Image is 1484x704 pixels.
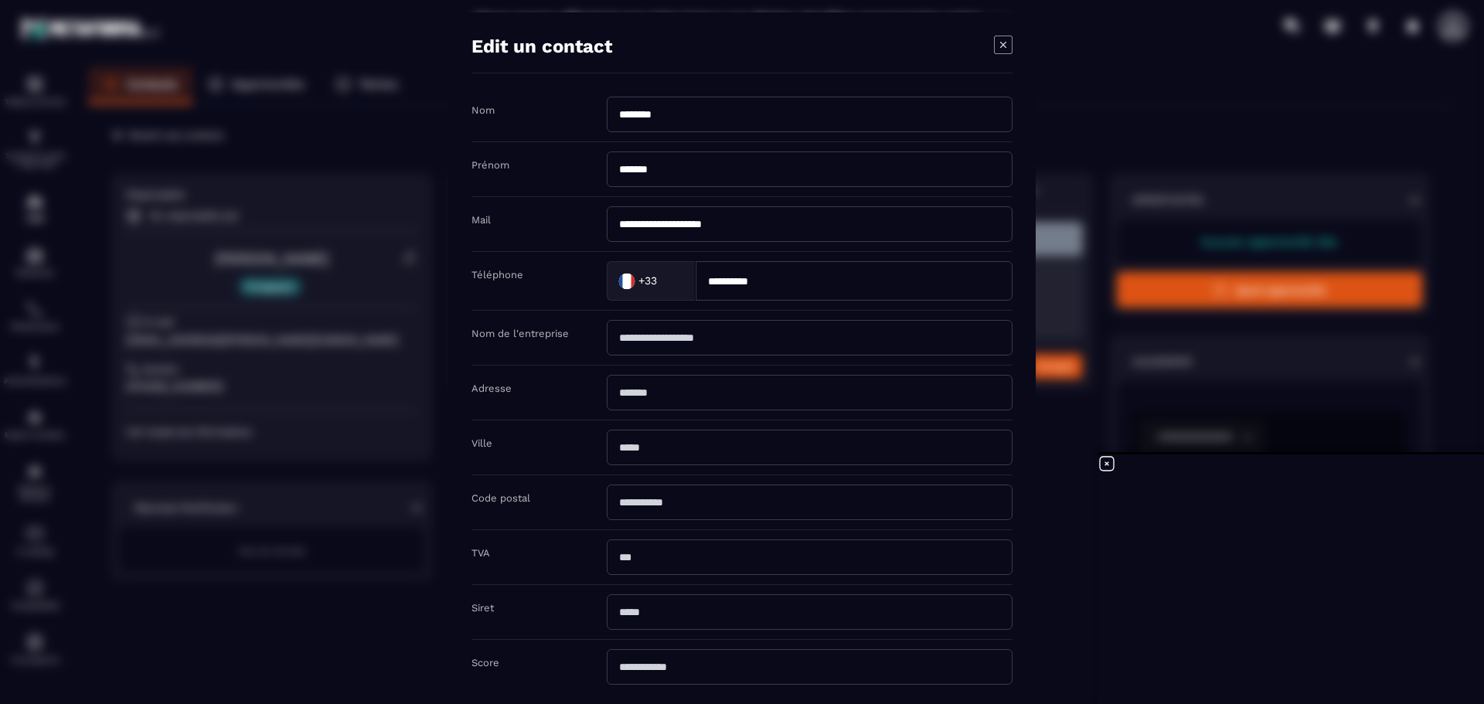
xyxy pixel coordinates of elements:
label: TVA [471,547,490,559]
input: Search for option [660,269,679,292]
label: Code postal [471,492,530,504]
label: Ville [471,437,492,449]
label: Siret [471,602,494,614]
label: Adresse [471,383,512,394]
label: Téléphone [471,269,523,281]
h4: Edit un contact [471,36,612,57]
span: +33 [638,273,657,288]
label: Mail [471,214,491,226]
label: Nom [471,104,495,116]
img: Country Flag [611,265,642,296]
label: Score [471,657,499,668]
label: Nom de l'entreprise [471,328,569,339]
label: Prénom [471,159,509,171]
div: Search for option [607,261,696,301]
